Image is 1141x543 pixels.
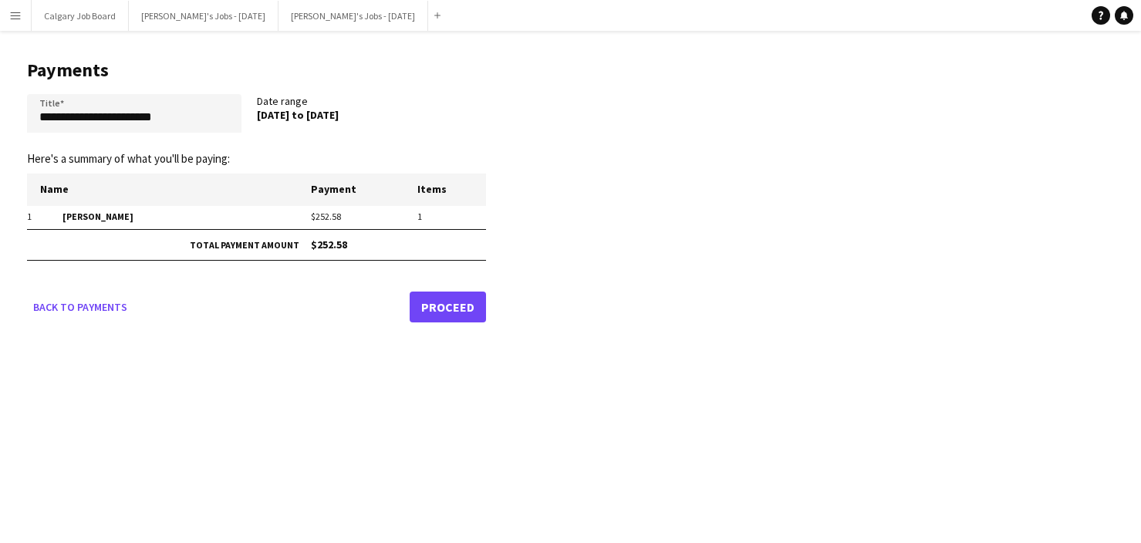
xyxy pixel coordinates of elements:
[40,208,310,227] span: [PERSON_NAME]
[27,205,40,229] td: 1
[257,108,471,122] div: [DATE] to [DATE]
[27,292,133,322] a: Back to payments
[311,229,486,260] td: $252.58
[311,205,417,229] td: $252.58
[278,1,428,31] button: [PERSON_NAME]'s Jobs - [DATE]
[27,152,486,166] p: Here's a summary of what you'll be paying:
[129,1,278,31] button: [PERSON_NAME]'s Jobs - [DATE]
[27,59,486,82] h1: Payments
[417,174,486,205] th: Items
[40,174,310,205] th: Name
[311,174,417,205] th: Payment
[27,229,311,260] td: Total payment amount
[257,94,487,139] div: Date range
[417,205,486,229] td: 1
[32,1,129,31] button: Calgary Job Board
[410,292,486,322] a: Proceed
